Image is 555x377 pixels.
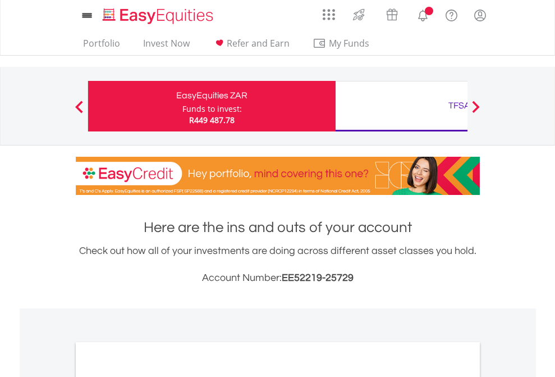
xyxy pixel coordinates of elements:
a: Invest Now [139,38,194,55]
img: vouchers-v2.svg [383,6,401,24]
div: EasyEquities ZAR [95,88,329,103]
a: Portfolio [79,38,125,55]
a: Home page [98,3,218,25]
button: Previous [68,106,90,117]
a: Refer and Earn [208,38,294,55]
img: thrive-v2.svg [350,6,368,24]
a: Notifications [409,3,437,25]
img: grid-menu-icon.svg [323,8,335,21]
h3: Account Number: [76,270,480,286]
button: Next [465,106,487,117]
h1: Here are the ins and outs of your account [76,217,480,238]
span: R449 487.78 [189,115,235,125]
a: My Profile [466,3,494,28]
img: EasyEquities_Logo.png [100,7,218,25]
span: My Funds [313,36,386,51]
span: EE52219-25729 [282,272,354,283]
div: Check out how all of your investments are doing across different asset classes you hold. [76,243,480,286]
img: EasyCredit Promotion Banner [76,157,480,195]
a: Vouchers [375,3,409,24]
span: Refer and Earn [227,37,290,49]
a: FAQ's and Support [437,3,466,25]
div: Funds to invest: [182,103,242,115]
a: AppsGrid [315,3,342,21]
